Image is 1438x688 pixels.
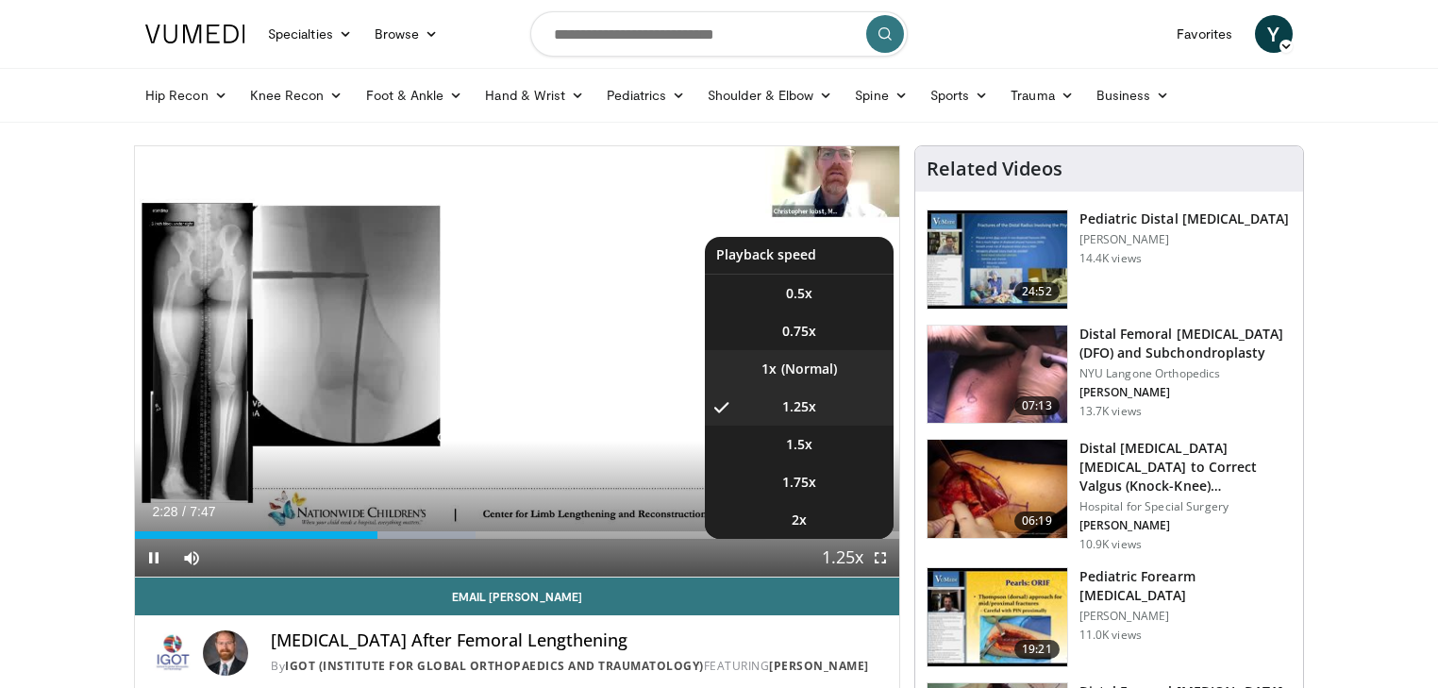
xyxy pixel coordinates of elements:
[152,504,177,519] span: 2:28
[173,539,210,577] button: Mute
[1079,499,1292,514] p: Hospital for Special Surgery
[1079,232,1290,247] p: [PERSON_NAME]
[474,76,595,114] a: Hand & Wrist
[1079,628,1142,643] p: 11.0K views
[271,630,884,651] h4: [MEDICAL_DATA] After Femoral Lengthening
[1079,567,1292,605] h3: Pediatric Forearm [MEDICAL_DATA]
[363,15,450,53] a: Browse
[1085,76,1181,114] a: Business
[1079,366,1292,381] p: NYU Langone Orthopedics
[145,25,245,43] img: VuMedi Logo
[761,360,777,378] span: 1x
[355,76,475,114] a: Foot & Ankle
[844,76,918,114] a: Spine
[1079,518,1292,533] p: [PERSON_NAME]
[786,284,812,303] span: 0.5x
[928,440,1067,538] img: 792110d2-4bfb-488c-b125-1d445b1bd757.150x105_q85_crop-smart_upscale.jpg
[150,630,195,676] img: IGOT (Institute for Global Orthopaedics and Traumatology)
[928,326,1067,424] img: eolv1L8ZdYrFVOcH4xMDoxOjBzMTt2bJ.150x105_q85_crop-smart_upscale.jpg
[927,439,1292,552] a: 06:19 Distal [MEDICAL_DATA] [MEDICAL_DATA] to Correct Valgus (Knock-Knee) [MEDICAL_DATA] Hospital...
[239,76,355,114] a: Knee Recon
[135,531,899,539] div: Progress Bar
[927,210,1292,310] a: 24:52 Pediatric Distal [MEDICAL_DATA] [PERSON_NAME] 14.4K views
[285,658,704,674] a: IGOT (Institute for Global Orthopaedics and Traumatology)
[595,76,696,114] a: Pediatrics
[792,511,807,529] span: 2x
[1079,210,1290,228] h3: Pediatric Distal [MEDICAL_DATA]
[1014,282,1060,301] span: 24:52
[782,397,816,416] span: 1.25x
[1014,396,1060,415] span: 07:13
[696,76,844,114] a: Shoulder & Elbow
[1014,512,1060,530] span: 06:19
[134,76,239,114] a: Hip Recon
[786,435,812,454] span: 1.5x
[1079,251,1142,266] p: 14.4K views
[257,15,363,53] a: Specialties
[182,504,186,519] span: /
[928,568,1067,666] img: 2a845b50-1aca-489d-b8cc-0e42b1fce61d.150x105_q85_crop-smart_upscale.jpg
[927,158,1062,180] h4: Related Videos
[1079,439,1292,495] h3: Distal [MEDICAL_DATA] [MEDICAL_DATA] to Correct Valgus (Knock-Knee) [MEDICAL_DATA]
[999,76,1085,114] a: Trauma
[135,146,899,578] video-js: Video Player
[271,658,884,675] div: By FEATURING
[1079,404,1142,419] p: 13.7K views
[530,11,908,57] input: Search topics, interventions
[1165,15,1244,53] a: Favorites
[782,322,816,341] span: 0.75x
[824,539,861,577] button: Playback Rate
[135,578,899,615] a: Email [PERSON_NAME]
[203,630,248,676] img: Avatar
[769,658,869,674] a: [PERSON_NAME]
[1079,537,1142,552] p: 10.9K views
[919,76,1000,114] a: Sports
[1014,640,1060,659] span: 19:21
[1079,325,1292,362] h3: Distal Femoral [MEDICAL_DATA] (DFO) and Subchondroplasty
[135,539,173,577] button: Pause
[782,473,816,492] span: 1.75x
[928,210,1067,309] img: a1adf488-03e1-48bc-8767-c070b95a647f.150x105_q85_crop-smart_upscale.jpg
[1079,385,1292,400] p: [PERSON_NAME]
[1079,609,1292,624] p: [PERSON_NAME]
[190,504,215,519] span: 7:47
[1255,15,1293,53] a: Y
[861,539,899,577] button: Fullscreen
[927,325,1292,425] a: 07:13 Distal Femoral [MEDICAL_DATA] (DFO) and Subchondroplasty NYU Langone Orthopedics [PERSON_NA...
[927,567,1292,667] a: 19:21 Pediatric Forearm [MEDICAL_DATA] [PERSON_NAME] 11.0K views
